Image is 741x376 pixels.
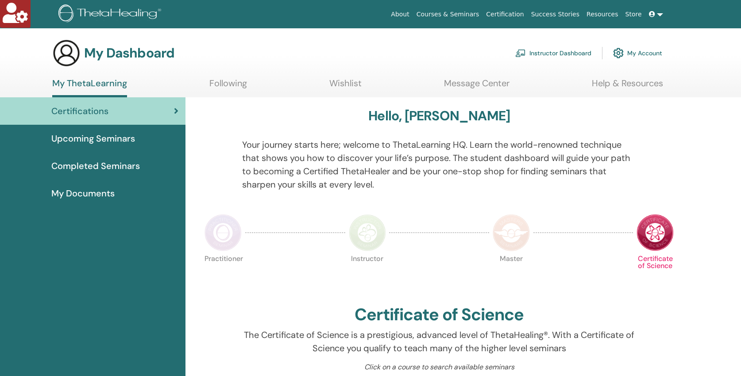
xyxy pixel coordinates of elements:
a: My Account [613,43,662,63]
p: Your journey starts here; welcome to ThetaLearning HQ. Learn the world-renowned technique that sh... [242,138,637,191]
p: Practitioner [205,255,242,292]
span: My Documents [51,187,115,200]
p: Click on a course to search available seminars [242,362,637,372]
a: Instructor Dashboard [515,43,591,63]
img: generic-user-icon.jpg [52,39,81,67]
img: logo.png [58,4,164,24]
a: Courses & Seminars [413,6,483,23]
img: Master [493,214,530,251]
a: Wishlist [329,78,362,95]
p: Instructor [349,255,386,292]
a: Following [209,78,247,95]
p: Master [493,255,530,292]
a: Store [622,6,645,23]
span: Certifications [51,104,108,118]
a: Certification [482,6,527,23]
a: Message Center [444,78,509,95]
span: Completed Seminars [51,159,140,173]
img: cog.svg [613,46,624,61]
span: Upcoming Seminars [51,132,135,145]
a: Resources [583,6,622,23]
a: My ThetaLearning [52,78,127,97]
a: Help & Resources [592,78,663,95]
p: Certificate of Science [637,255,674,292]
a: About [387,6,413,23]
h3: My Dashboard [84,45,174,61]
h2: Certificate of Science [355,305,524,325]
img: Instructor [349,214,386,251]
img: chalkboard-teacher.svg [515,49,526,57]
h3: Hello, [PERSON_NAME] [368,108,510,124]
p: The Certificate of Science is a prestigious, advanced level of ThetaHealing®. With a Certificate ... [242,328,637,355]
img: Practitioner [205,214,242,251]
img: Certificate of Science [637,214,674,251]
a: Success Stories [528,6,583,23]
